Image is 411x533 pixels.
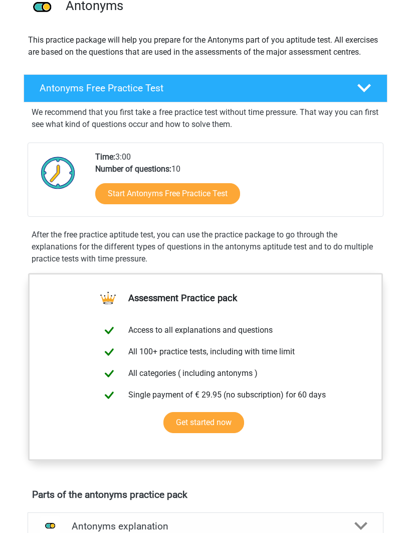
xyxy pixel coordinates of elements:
b: Number of questions: [95,164,171,174]
div: After the free practice aptitude test, you can use the practice package to go through the explana... [28,229,383,265]
img: Clock [36,151,80,195]
p: We recommend that you first take a free practice test without time pressure. That way you can fir... [32,106,379,130]
div: 3:00 10 [88,151,382,216]
p: This practice package will help you prepare for the Antonyms part of you aptitude test. All exerc... [28,34,383,58]
h4: Parts of the antonyms practice pack [32,489,379,500]
h4: Antonyms explanation [72,520,339,532]
b: Time: [95,152,115,162]
a: Antonyms Free Practice Test [20,74,391,102]
a: Get started now [163,412,244,433]
h4: Antonyms Free Practice Test [40,82,342,94]
a: Start Antonyms Free Practice Test [95,183,240,204]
